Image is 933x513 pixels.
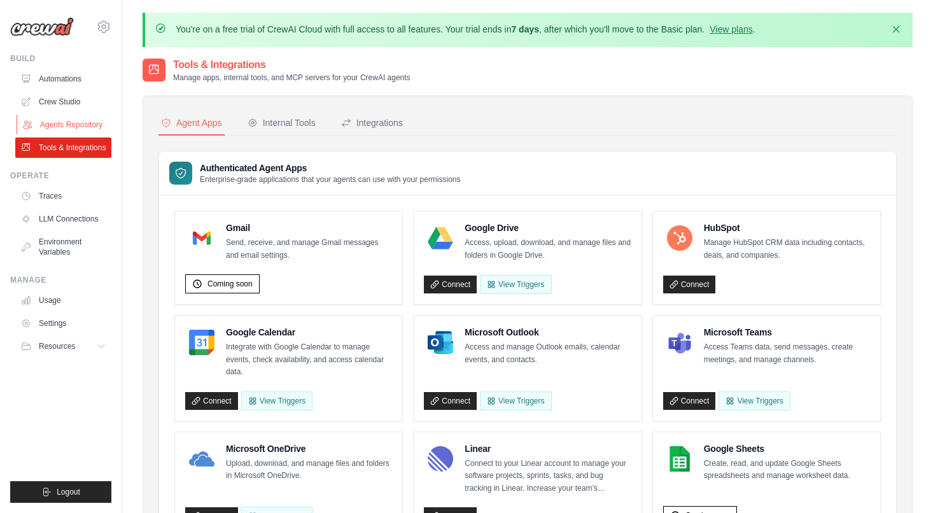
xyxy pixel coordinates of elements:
a: Traces [15,186,111,206]
a: View plans [710,24,752,34]
span: Coming soon [207,279,253,289]
img: Microsoft OneDrive Logo [189,446,214,472]
span: Resources [39,341,75,351]
img: Microsoft Outlook Logo [428,330,453,355]
img: Gmail Logo [189,225,214,251]
img: Google Calendar Logo [189,330,214,355]
a: Usage [15,290,111,311]
h4: Microsoft OneDrive [226,442,392,455]
a: Connect [663,392,716,410]
: View Triggers [480,275,551,294]
h4: Gmail [226,221,392,234]
a: Connect [185,392,238,410]
h4: Google Drive [465,221,631,234]
a: Environment Variables [15,232,111,262]
strong: 7 days [511,24,539,34]
a: Settings [15,313,111,334]
a: Crew Studio [15,92,111,112]
button: View Triggers [241,391,312,411]
button: Internal Tools [245,111,318,136]
a: LLM Connections [15,209,111,229]
div: Operate [10,171,111,181]
div: Internal Tools [248,116,316,129]
button: Logout [10,481,111,503]
p: Access Teams data, send messages, create meetings, and manage channels. [704,341,870,366]
span: Logout [57,487,80,497]
div: Integrations [341,116,403,129]
a: Connect [424,276,477,293]
: View Triggers [719,391,790,411]
a: Automations [15,69,111,89]
img: Linear Logo [428,446,453,472]
p: You're on a free trial of CrewAI Cloud with full access to all features. Your trial ends in , aft... [176,23,755,36]
a: Tools & Integrations [15,137,111,158]
img: Logo [10,17,74,36]
img: Google Sheets Logo [667,446,692,472]
h4: Microsoft Teams [704,326,870,339]
a: Agents Repository [17,115,113,135]
h4: Google Calendar [226,326,392,339]
h4: HubSpot [704,221,870,234]
: View Triggers [480,391,551,411]
p: Access and manage Outlook emails, calendar events, and contacts. [465,341,631,366]
p: Upload, download, and manage files and folders in Microsoft OneDrive. [226,458,392,482]
button: Integrations [339,111,405,136]
button: Resources [15,336,111,356]
img: Microsoft Teams Logo [667,330,692,355]
img: Google Drive Logo [428,225,453,251]
button: Agent Apps [158,111,225,136]
h4: Google Sheets [704,442,870,455]
p: Create, read, and update Google Sheets spreadsheets and manage worksheet data. [704,458,870,482]
a: Connect [424,392,477,410]
h4: Linear [465,442,631,455]
h4: Microsoft Outlook [465,326,631,339]
p: Manage apps, internal tools, and MCP servers for your CrewAI agents [173,73,410,83]
p: Enterprise-grade applications that your agents can use with your permissions [200,174,461,185]
img: HubSpot Logo [667,225,692,251]
h3: Authenticated Agent Apps [200,162,461,174]
p: Integrate with Google Calendar to manage events, check availability, and access calendar data. [226,341,392,379]
div: Agent Apps [161,116,222,129]
h2: Tools & Integrations [173,57,410,73]
a: Connect [663,276,716,293]
div: Manage [10,275,111,285]
p: Send, receive, and manage Gmail messages and email settings. [226,237,392,262]
div: Build [10,53,111,64]
p: Connect to your Linear account to manage your software projects, sprints, tasks, and bug tracking... [465,458,631,495]
p: Manage HubSpot CRM data including contacts, deals, and companies. [704,237,870,262]
p: Access, upload, download, and manage files and folders in Google Drive. [465,237,631,262]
